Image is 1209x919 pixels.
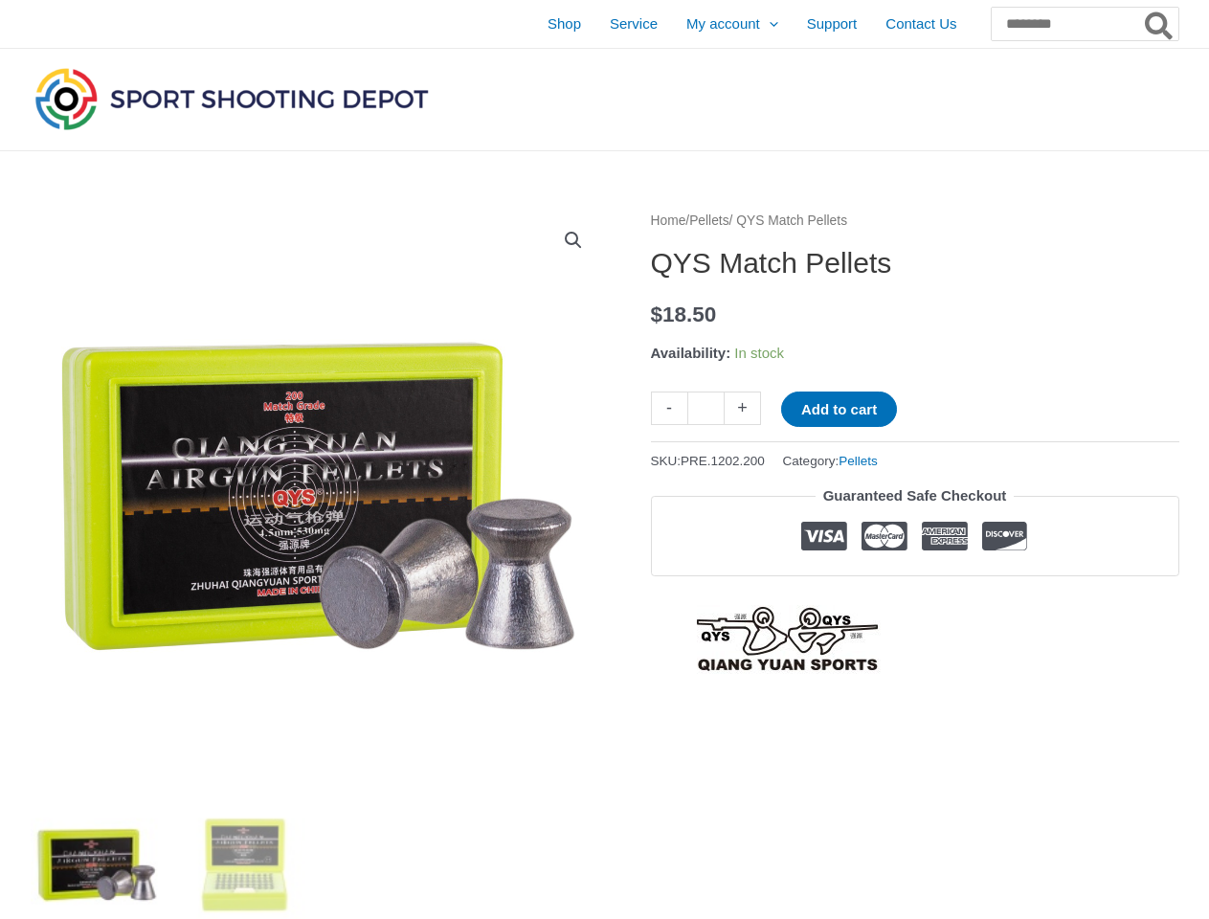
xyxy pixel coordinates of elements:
span: SKU: [651,449,765,473]
img: QYS Match Pellets [31,209,605,783]
img: Sport Shooting Depot [31,63,433,134]
button: Search [1141,8,1178,40]
bdi: 18.50 [651,303,717,326]
a: View full-screen image gallery [556,223,591,258]
a: Pellets [689,213,728,228]
a: + [725,392,761,425]
span: Availability: [651,345,731,361]
a: Home [651,213,686,228]
a: Pellets [839,454,878,468]
span: PRE.1202.200 [681,454,765,468]
legend: Guaranteed Safe Checkout [816,482,1015,509]
a: QYS [651,605,927,674]
span: $ [651,303,663,326]
button: Add to cart [781,392,897,427]
h1: QYS Match Pellets [651,246,1179,280]
a: - [651,392,687,425]
span: Category: [783,449,878,473]
input: Product quantity [687,392,725,425]
nav: Breadcrumb [651,209,1179,234]
span: In stock [734,345,784,361]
